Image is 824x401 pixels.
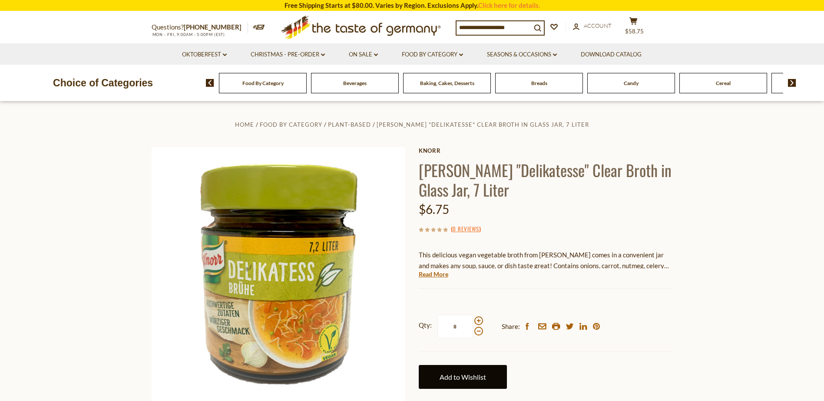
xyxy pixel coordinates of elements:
[420,80,474,86] a: Baking, Cakes, Desserts
[478,1,540,9] a: Click here for details.
[451,224,481,233] span: ( )
[377,121,589,128] a: [PERSON_NAME] "Delikatesse" Clear Broth in Glass Jar, 7 Liter
[184,23,242,31] a: [PHONE_NUMBER]
[206,79,214,87] img: previous arrow
[437,315,473,339] input: Qty:
[625,28,644,35] span: $58.75
[621,17,647,39] button: $58.75
[788,79,796,87] img: next arrow
[716,80,731,86] a: Cereal
[251,50,325,59] a: Christmas - PRE-ORDER
[502,321,520,332] span: Share:
[419,320,432,331] strong: Qty:
[573,21,612,31] a: Account
[260,121,322,128] a: Food By Category
[402,50,463,59] a: Food By Category
[182,50,227,59] a: Oktoberfest
[152,147,406,401] img: Knorr "Delikatesse" Clear Broth in Glass Jar, 7 Liter
[419,365,507,389] a: Add to Wishlist
[419,160,673,199] h1: [PERSON_NAME] "Delikatesse" Clear Broth in Glass Jar, 7 Liter
[531,80,547,86] a: Breads
[584,22,612,29] span: Account
[328,121,371,128] a: Plant-Based
[453,224,479,234] a: 0 Reviews
[349,50,378,59] a: On Sale
[624,80,639,86] a: Candy
[152,32,225,37] span: MON - FRI, 9:00AM - 5:00PM (EST)
[343,80,367,86] a: Beverages
[419,147,673,154] a: Knorr
[487,50,557,59] a: Seasons & Occasions
[419,202,449,217] span: $6.75
[419,250,673,271] p: This delicious vegan vegetable broth from [PERSON_NAME] comes in a convenient jar and makes any s...
[581,50,642,59] a: Download Catalog
[242,80,284,86] a: Food By Category
[235,121,254,128] a: Home
[419,270,448,279] a: Read More
[152,22,248,33] p: Questions?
